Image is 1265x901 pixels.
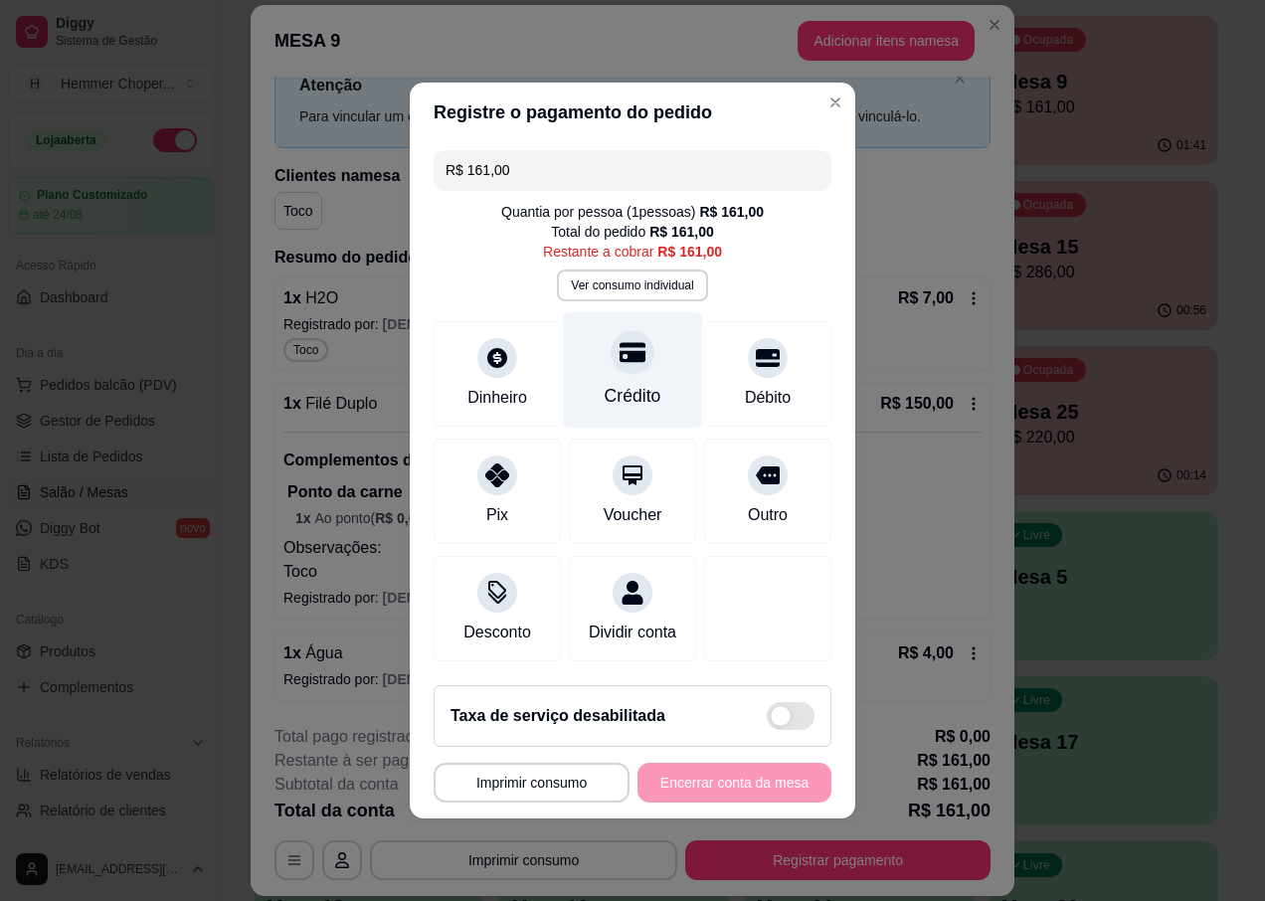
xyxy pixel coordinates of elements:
[557,270,707,301] button: Ver consumo individual
[819,87,851,118] button: Close
[543,242,722,262] div: Restante a cobrar
[463,621,531,644] div: Desconto
[657,242,722,262] div: R$ 161,00
[446,150,819,190] input: Ex.: hambúrguer de cordeiro
[604,503,662,527] div: Voucher
[589,621,676,644] div: Dividir conta
[451,704,665,728] h2: Taxa de serviço desabilitada
[699,202,764,222] div: R$ 161,00
[745,386,791,410] div: Débito
[551,222,714,242] div: Total do pedido
[501,202,764,222] div: Quantia por pessoa ( 1 pessoas)
[467,386,527,410] div: Dinheiro
[605,383,661,409] div: Crédito
[434,763,630,803] button: Imprimir consumo
[748,503,788,527] div: Outro
[649,222,714,242] div: R$ 161,00
[486,503,508,527] div: Pix
[410,83,855,142] header: Registre o pagamento do pedido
